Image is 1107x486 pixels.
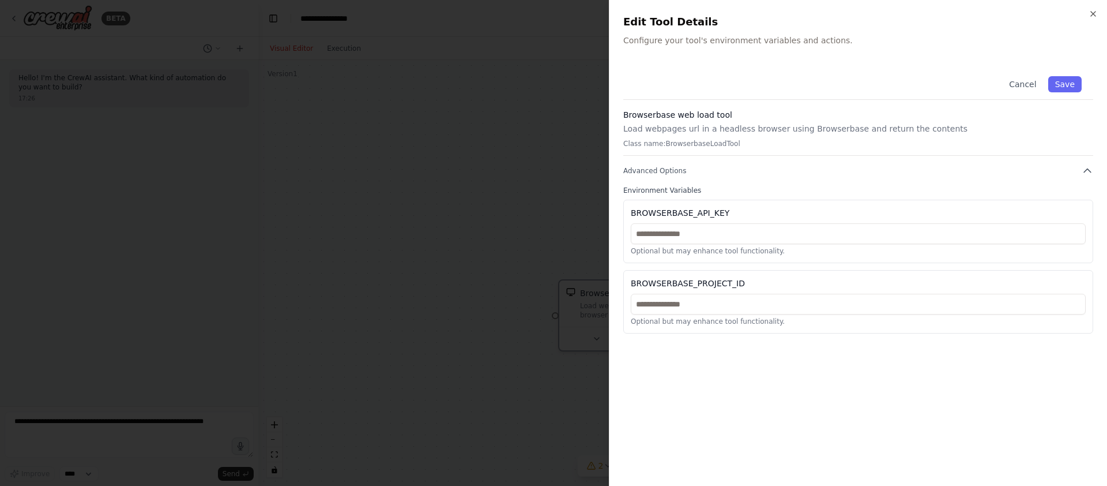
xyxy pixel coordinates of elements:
[623,123,1093,134] p: Load webpages url in a headless browser using Browserbase and return the contents
[631,246,1086,256] p: Optional but may enhance tool functionality.
[631,317,1086,326] p: Optional but may enhance tool functionality.
[623,14,1093,30] h2: Edit Tool Details
[623,165,1093,177] button: Advanced Options
[1048,76,1082,92] button: Save
[623,109,1093,121] h3: Browserbase web load tool
[623,186,1093,195] label: Environment Variables
[623,139,1093,148] p: Class name: BrowserbaseLoadTool
[1002,76,1043,92] button: Cancel
[631,278,745,289] div: BROWSERBASE_PROJECT_ID
[623,35,1093,46] p: Configure your tool's environment variables and actions.
[623,166,686,175] span: Advanced Options
[631,207,729,219] div: BROWSERBASE_API_KEY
